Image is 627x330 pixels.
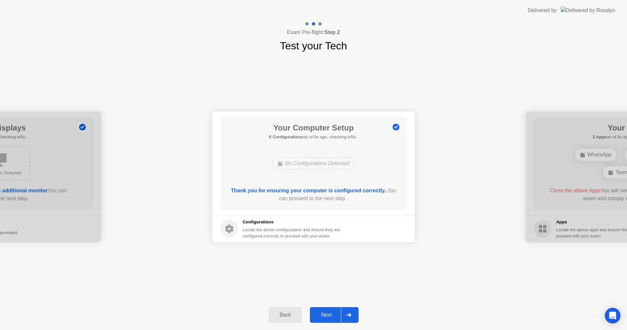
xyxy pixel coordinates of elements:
div: Open Intercom Messenger [605,308,620,323]
div: Back [270,312,300,318]
b: Step 2 [324,29,340,35]
h4: Exam Pre-flight: [287,28,340,36]
div: You can proceed to the next step.. [230,187,398,202]
img: Delivered by Rosalyn [561,7,615,14]
h1: Your Computer Setup [269,122,358,134]
h5: Configurations [243,219,342,225]
h1: Test your Tech [280,38,347,54]
button: Back [268,307,302,323]
div: No Configurations Detected [272,157,355,170]
b: Thank you for ensuring your computer is configured correctly.. [231,188,387,193]
div: Delivered by [528,7,557,14]
div: Next [312,312,341,318]
div: Locate the above configurations and ensure they are configured correctly to proceed with your exam. [243,227,342,239]
button: Next [310,307,359,323]
h5: as of 0s ago, checking in5s.. [269,134,358,140]
b: 0 Configurations [269,134,303,139]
